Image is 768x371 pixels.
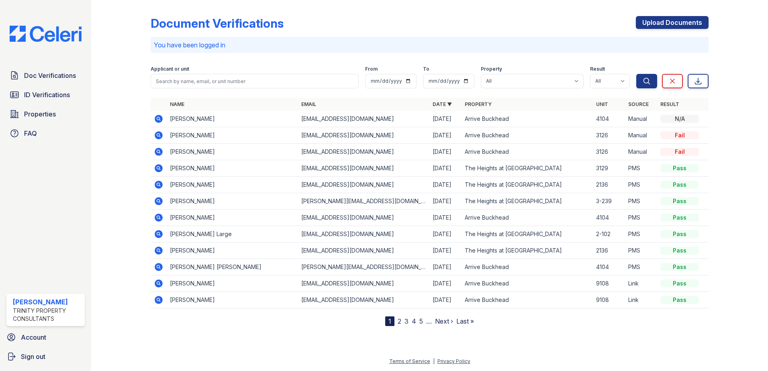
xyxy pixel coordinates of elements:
label: To [423,66,429,72]
a: 5 [419,317,423,325]
a: Source [628,101,649,107]
td: 3126 [593,144,625,160]
td: 2136 [593,243,625,259]
td: [DATE] [429,210,462,226]
td: Link [625,292,657,308]
td: [DATE] [429,243,462,259]
input: Search by name, email, or unit number [151,74,359,88]
td: PMS [625,177,657,193]
div: Pass [660,181,699,189]
td: Arrive Buckhead [462,127,593,144]
div: Pass [660,230,699,238]
td: [DATE] [429,275,462,292]
td: [DATE] [429,177,462,193]
td: PMS [625,226,657,243]
div: Fail [660,131,699,139]
div: [PERSON_NAME] [13,297,82,307]
td: [EMAIL_ADDRESS][DOMAIN_NAME] [298,144,429,160]
a: Next › [435,317,453,325]
td: 3-239 [593,193,625,210]
a: 2 [398,317,401,325]
div: Fail [660,148,699,156]
label: Applicant or unit [151,66,189,72]
td: 3126 [593,127,625,144]
span: ID Verifications [24,90,70,100]
td: [EMAIL_ADDRESS][DOMAIN_NAME] [298,275,429,292]
div: Pass [660,214,699,222]
td: [DATE] [429,292,462,308]
span: FAQ [24,128,37,138]
div: N/A [660,115,699,123]
a: Unit [596,101,608,107]
td: [PERSON_NAME][EMAIL_ADDRESS][DOMAIN_NAME] [298,259,429,275]
td: Manual [625,144,657,160]
td: [PERSON_NAME] [167,275,298,292]
a: Properties [6,106,85,122]
td: [PERSON_NAME] [167,292,298,308]
td: [DATE] [429,127,462,144]
td: Arrive Buckhead [462,259,593,275]
td: [PERSON_NAME] [167,177,298,193]
td: [EMAIL_ADDRESS][DOMAIN_NAME] [298,210,429,226]
td: [PERSON_NAME] [167,210,298,226]
td: 4104 [593,259,625,275]
td: [EMAIL_ADDRESS][DOMAIN_NAME] [298,127,429,144]
td: [DATE] [429,160,462,177]
td: PMS [625,259,657,275]
td: [DATE] [429,259,462,275]
td: PMS [625,243,657,259]
a: Last » [456,317,474,325]
div: Pass [660,296,699,304]
td: Arrive Buckhead [462,210,593,226]
a: Date ▼ [433,101,452,107]
div: Trinity Property Consultants [13,307,82,323]
div: Pass [660,197,699,205]
td: Arrive Buckhead [462,292,593,308]
div: 1 [385,316,394,326]
label: From [365,66,378,72]
a: Upload Documents [636,16,709,29]
td: The Heights at [GEOGRAPHIC_DATA] [462,193,593,210]
a: 3 [404,317,409,325]
a: Email [301,101,316,107]
td: 4104 [593,210,625,226]
a: Sign out [3,349,88,365]
span: … [426,316,432,326]
td: [DATE] [429,111,462,127]
td: 9108 [593,292,625,308]
label: Result [590,66,605,72]
a: Account [3,329,88,345]
td: The Heights at [GEOGRAPHIC_DATA] [462,177,593,193]
div: Pass [660,164,699,172]
td: [DATE] [429,193,462,210]
td: Manual [625,127,657,144]
p: You have been logged in [154,40,705,50]
div: Pass [660,279,699,287]
td: PMS [625,210,657,226]
td: [PERSON_NAME] [167,193,298,210]
td: [DATE] [429,226,462,243]
td: Link [625,275,657,292]
td: [EMAIL_ADDRESS][DOMAIN_NAME] [298,243,429,259]
td: [PERSON_NAME] [167,160,298,177]
a: Doc Verifications [6,67,85,84]
td: [PERSON_NAME] [167,243,298,259]
td: 2-102 [593,226,625,243]
span: Sign out [21,352,45,361]
div: Pass [660,263,699,271]
td: [PERSON_NAME] [167,144,298,160]
td: 2136 [593,177,625,193]
a: Name [170,101,184,107]
td: PMS [625,193,657,210]
td: The Heights at [GEOGRAPHIC_DATA] [462,226,593,243]
td: [EMAIL_ADDRESS][DOMAIN_NAME] [298,226,429,243]
img: CE_Logo_Blue-a8612792a0a2168367f1c8372b55b34899dd931a85d93a1a3d3e32e68fde9ad4.png [3,26,88,42]
td: 9108 [593,275,625,292]
div: Pass [660,247,699,255]
span: Account [21,332,46,342]
td: Arrive Buckhead [462,144,593,160]
td: The Heights at [GEOGRAPHIC_DATA] [462,243,593,259]
div: Document Verifications [151,16,284,31]
a: FAQ [6,125,85,141]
